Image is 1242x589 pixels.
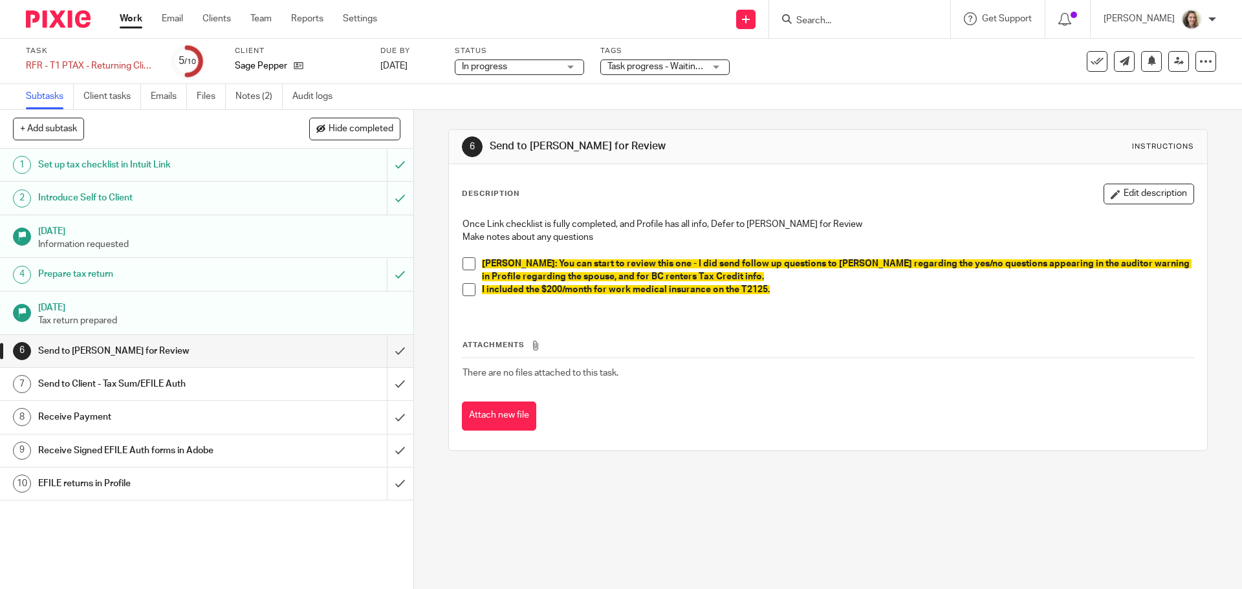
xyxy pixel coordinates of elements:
a: Team [250,12,272,25]
p: Make notes about any questions [463,231,1193,244]
small: /10 [184,58,196,65]
div: 10 [13,475,31,493]
h1: Send to [PERSON_NAME] for Review [38,341,262,361]
p: [PERSON_NAME] [1104,12,1175,25]
button: Edit description [1104,184,1194,204]
h1: [DATE] [38,222,400,238]
label: Tags [600,46,730,56]
p: Once Link checklist is fully completed, and Profile has all info, Defer to [PERSON_NAME] for Review [463,218,1193,231]
label: Due by [380,46,439,56]
span: [PERSON_NAME]: You can start to review this one - I did send follow up questions to [PERSON_NAME]... [482,259,1192,281]
p: Sage Pepper [235,59,287,72]
span: [DATE] [380,61,408,70]
div: RFR - T1 PTAX - Returning Client - Sole Prop Bus T2125 - 2024 [26,59,155,72]
a: Reports [291,12,323,25]
h1: Send to Client - Tax Sum/EFILE Auth [38,374,262,394]
span: There are no files attached to this task. [463,369,618,378]
a: Email [162,12,183,25]
a: Files [197,84,226,109]
label: Status [455,46,584,56]
span: Get Support [982,14,1032,23]
input: Search [795,16,911,27]
a: Work [120,12,142,25]
h1: [DATE] [38,298,400,314]
p: Tax return prepared [38,314,400,327]
div: 4 [13,266,31,284]
a: Client tasks [83,84,141,109]
span: Task progress - Waiting for client response + 2 [607,62,793,71]
img: Pixie [26,10,91,28]
label: Task [26,46,155,56]
h1: Receive Signed EFILE Auth forms in Adobe [38,441,262,460]
a: Emails [151,84,187,109]
a: Settings [343,12,377,25]
span: I included the $200/month for work medical insurance on the T2125. [482,285,770,294]
button: Hide completed [309,118,400,140]
h1: Introduce Self to Client [38,188,262,208]
h1: Send to [PERSON_NAME] for Review [490,140,856,153]
a: Subtasks [26,84,74,109]
div: 2 [13,189,31,208]
div: Instructions [1132,142,1194,152]
div: 7 [13,375,31,393]
img: IMG_7896.JPG [1181,9,1202,30]
h1: Prepare tax return [38,264,262,284]
div: 9 [13,442,31,460]
p: Description [462,189,519,199]
div: 5 [179,54,196,69]
a: Audit logs [292,84,342,109]
span: Attachments [463,341,525,348]
button: + Add subtask [13,118,84,140]
div: 1 [13,156,31,174]
label: Client [235,46,364,56]
div: 6 [13,342,31,360]
button: Attach new file [462,402,536,431]
div: 8 [13,408,31,426]
span: Hide completed [329,124,393,134]
h1: EFILE returns in Profile [38,474,262,493]
h1: Set up tax checklist in Intuit Link [38,155,262,175]
div: 6 [462,136,483,157]
h1: Receive Payment [38,407,262,427]
p: Information requested [38,238,400,251]
span: In progress [462,62,507,71]
a: Clients [202,12,231,25]
a: Notes (2) [235,84,283,109]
